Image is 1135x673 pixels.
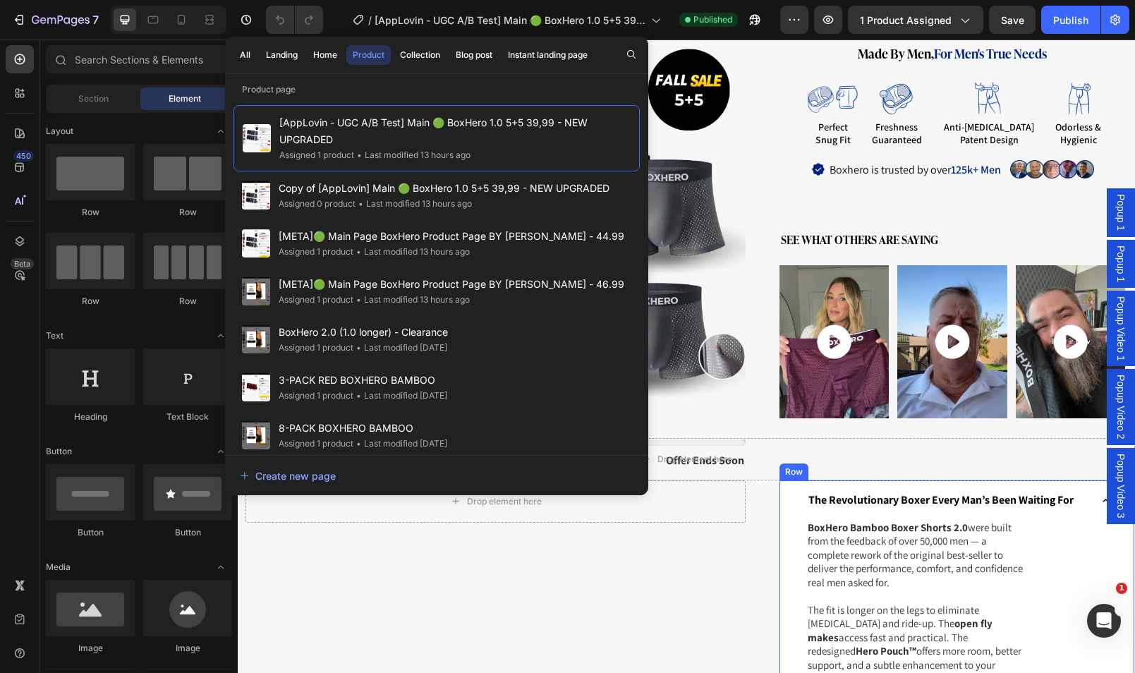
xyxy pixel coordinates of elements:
[818,81,863,107] p: odorless & hygienic
[618,605,679,618] strong: Hero Pouch™
[143,295,232,308] div: Row
[1001,14,1024,26] span: Save
[620,4,696,23] strong: made by men,
[353,293,470,307] div: Last modified 13 hours ago
[1116,583,1127,594] span: 1
[571,454,836,468] p: The Revolutionary Boxer Every Man’s Been Waiting For
[876,414,890,479] span: Popup Video 3
[353,245,470,259] div: Last modified 13 hours ago
[876,206,890,243] span: Popup 1
[238,40,1135,673] iframe: Design area
[279,324,448,341] span: BoxHero 2.0 (1.0 longer) - Clearance
[356,342,361,353] span: •
[1041,6,1100,34] button: Publish
[240,49,250,61] div: All
[313,49,337,61] div: Home
[279,228,624,245] span: [META]🟢 Main Page BoxHero Product Page BY [PERSON_NAME] - 44.99
[346,45,391,65] button: Product
[353,437,447,451] div: Last modified [DATE]
[570,481,791,564] p: were built from the feedback of over 50,000 men — a complete rework of the original best-seller t...
[375,13,645,28] span: [AppLovin - UGC A/B Test] Main 🟢 BoxHero 1.0 5+5 39,99 - NEW UPGRADED
[660,226,769,379] img: gempages_536398955643143058-ae5ea344-57d3-4f41-9180-bdb80335eb50.webp
[46,206,135,219] div: Row
[169,92,201,105] span: Element
[706,81,796,107] p: anti-[MEDICAL_DATA] patent design
[40,11,56,28] button: Carousel Back Arrow
[876,335,890,400] span: Popup Video 2
[260,45,304,65] button: Landing
[210,440,232,463] span: Toggle open
[1053,13,1088,28] div: Publish
[508,49,588,61] div: Instant landing page
[279,341,353,355] div: Assigned 1 product
[566,81,624,107] p: perfect snug fit
[729,632,746,645] strong: not
[8,262,88,342] img: Benefits Of The Boxers
[368,13,372,28] span: /
[279,420,447,437] span: 8-PACK BOXHERO BAMBOO
[353,341,447,355] div: Last modified [DATE]
[13,150,34,162] div: 450
[210,325,232,347] span: Toggle open
[356,246,361,257] span: •
[229,456,304,468] div: Drop element here
[356,438,361,449] span: •
[848,6,983,34] button: 1 product assigned
[239,461,634,490] button: Create new page
[46,125,73,138] span: Layout
[356,197,472,211] div: Last modified 13 hours ago
[225,83,648,97] p: Product page
[353,389,447,403] div: Last modified [DATE]
[279,372,447,389] span: 3-PACK RED BOXHERO BAMBOO
[713,123,763,138] strong: 125k+ Men
[356,390,361,401] span: •
[8,349,88,430] img: Model
[279,293,353,307] div: Assigned 1 product
[46,526,135,539] div: Button
[400,49,440,61] div: Collection
[279,180,609,197] span: Copy of [AppLovin] Main 🟢 BoxHero 1.0 5+5 39,99 - NEW UPGRADED
[543,191,700,208] span: See What Others Are Saying
[46,642,135,655] div: Image
[989,6,1036,34] button: Save
[143,642,232,655] div: Image
[353,49,384,61] div: Product
[46,329,63,342] span: Text
[266,49,298,61] div: Landing
[46,411,135,423] div: Heading
[210,120,232,143] span: Toggle open
[542,226,651,379] img: gempages_536398955643143058-f2b26ccd-e7a1-4972-9871-559768797b70.webp
[233,45,257,65] button: All
[876,257,890,322] span: Popup Video 1
[8,174,88,255] img: Model
[356,294,361,305] span: •
[11,258,34,269] div: Beta
[820,44,862,77] img: gempages_491320059759690869-f7c8e1b8-899f-40bc-ab89-f668ee57829a.png
[592,123,765,137] p: Boxhero is trusted by over
[279,148,354,162] div: Assigned 1 product
[46,295,135,308] div: Row
[240,468,336,483] div: Create new page
[746,632,748,645] strong: j
[40,365,56,382] button: Carousel Next Arrow
[778,226,887,379] img: gempages_536398955643143058-7451d859-0a4c-408a-81fe-b81df2b7a341.png
[502,45,594,65] button: Instant landing page
[46,561,71,574] span: Media
[279,437,353,451] div: Assigned 1 product
[143,526,232,539] div: Button
[1087,604,1121,638] iframe: Intercom live chat
[876,154,890,191] span: Popup 1
[564,37,626,77] img: gempages_491320059759690869-2d4cf939-0e6d-4f80-a604-8a9330feba02.png
[143,411,232,423] div: Text Block
[449,45,499,65] button: Blog post
[420,414,494,425] div: Drop element here
[279,114,631,148] span: [AppLovin - UGC A/B Test] Main 🟢 BoxHero 1.0 5+5 39,99 - NEW UPGRADED
[860,13,952,28] span: 1 product assigned
[631,32,686,78] img: gempages_491320059759690869-8c7f5b62-ae4c-4f83-a94c-624ed54a33ba.png
[46,445,72,458] span: Button
[358,198,363,209] span: •
[772,121,856,139] img: gempages_491320059759690869-7310a9ae-31ae-41db-92f8-97112ac21e91.png
[279,276,624,293] span: [META]🟢 Main Page BoxHero Product Page BY [PERSON_NAME] - 46.99
[570,577,755,605] strong: open fly makes
[279,197,356,211] div: Assigned 0 product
